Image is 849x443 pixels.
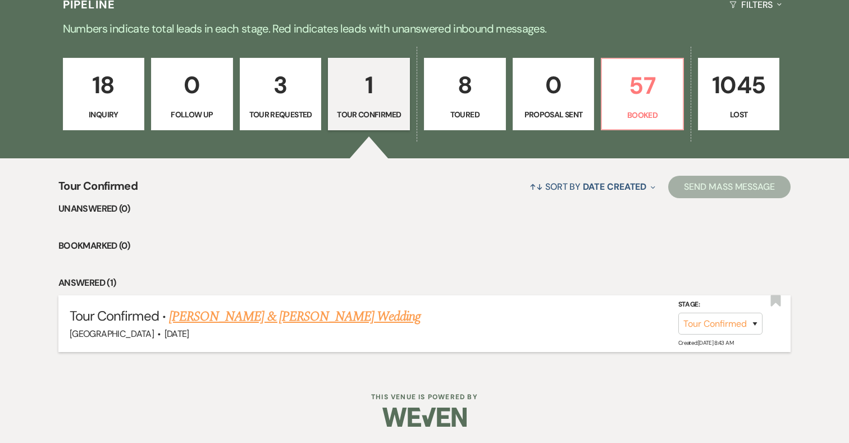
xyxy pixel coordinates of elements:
[20,20,829,38] p: Numbers indicate total leads in each stage. Red indicates leads with unanswered inbound messages.
[513,58,595,131] a: 0Proposal Sent
[678,339,733,346] span: Created: [DATE] 8:43 AM
[530,181,543,193] span: ↑↓
[247,66,314,104] p: 3
[698,58,780,131] a: 1045Lost
[151,58,233,131] a: 0Follow Up
[240,58,322,131] a: 3Tour Requested
[668,176,791,198] button: Send Mass Message
[609,67,676,104] p: 57
[58,202,791,216] li: Unanswered (0)
[158,66,226,104] p: 0
[520,66,587,104] p: 0
[70,307,159,325] span: Tour Confirmed
[328,58,410,131] a: 1Tour Confirmed
[158,108,226,121] p: Follow Up
[70,66,138,104] p: 18
[70,108,138,121] p: Inquiry
[601,58,684,131] a: 57Booked
[58,276,791,290] li: Answered (1)
[431,66,499,104] p: 8
[520,108,587,121] p: Proposal Sent
[165,328,189,340] span: [DATE]
[58,177,138,202] span: Tour Confirmed
[58,239,791,253] li: Bookmarked (0)
[431,108,499,121] p: Toured
[335,108,403,121] p: Tour Confirmed
[335,66,403,104] p: 1
[583,181,646,193] span: Date Created
[247,108,314,121] p: Tour Requested
[678,299,763,311] label: Stage:
[424,58,506,131] a: 8Toured
[169,307,421,327] a: [PERSON_NAME] & [PERSON_NAME] Wedding
[70,328,154,340] span: [GEOGRAPHIC_DATA]
[705,66,773,104] p: 1045
[63,58,145,131] a: 18Inquiry
[382,398,467,437] img: Weven Logo
[609,109,676,121] p: Booked
[525,172,660,202] button: Sort By Date Created
[705,108,773,121] p: Lost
